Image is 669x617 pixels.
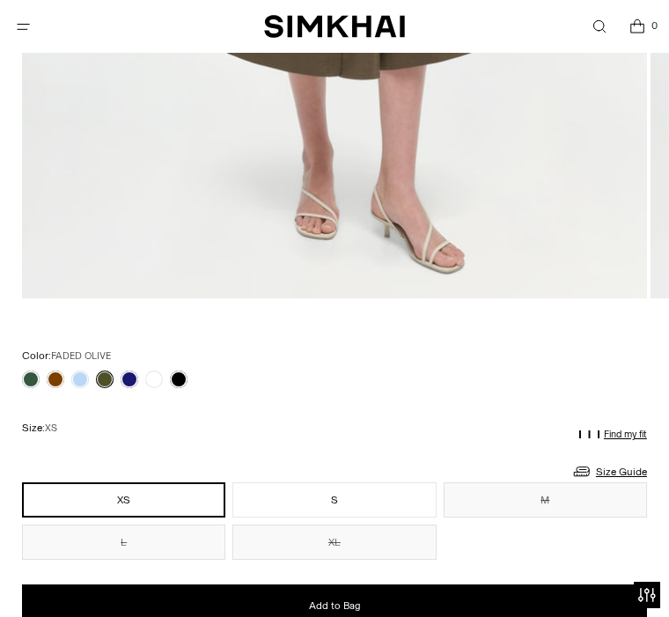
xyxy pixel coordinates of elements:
span: Add to Bag [309,599,361,613]
a: Open cart modal [619,9,655,45]
label: Size: [22,420,57,437]
button: XL [232,525,436,560]
button: XS [22,482,225,518]
a: Open search modal [581,9,617,45]
label: Color: [22,348,111,364]
span: XS [45,422,57,434]
button: S [232,482,436,518]
iframe: Sign Up via Text for Offers [14,550,177,603]
a: Size Guide [571,460,647,482]
button: Open menu modal [5,9,41,45]
span: FADED OLIVE [51,350,111,362]
button: L [22,525,225,560]
button: M [444,482,647,518]
span: 0 [646,18,662,33]
a: SIMKHAI [264,14,405,40]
